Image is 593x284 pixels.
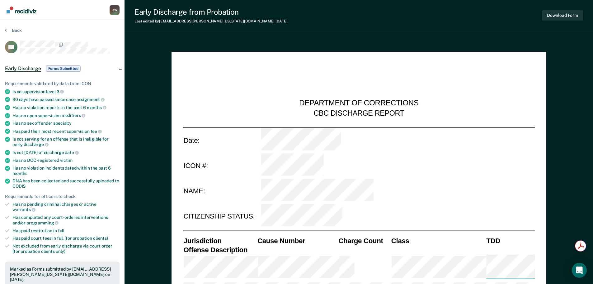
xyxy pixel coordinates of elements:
[10,267,115,282] div: Marked as Forms submitted by [EMAIL_ADDRESS][PERSON_NAME][US_STATE][DOMAIN_NAME] on [DATE].
[183,153,260,178] td: ICON #:
[110,5,120,15] div: R W
[65,150,78,155] span: date
[12,113,120,118] div: Has no open supervision
[390,236,485,245] th: Class
[12,121,120,126] div: Has no sex offender
[12,243,120,254] div: Not excluded from early discharge via court order (for probation clients
[12,105,120,110] div: Has no violation reports in the past 6
[62,113,86,118] span: modifiers
[338,236,391,245] th: Charge Count
[183,127,260,153] td: Date:
[12,166,120,176] div: Has no violation incidents dated within the past 6
[5,194,120,199] div: Requirements for officers to check
[183,236,257,245] th: Jurisdiction
[12,128,120,134] div: Has paid their most recent supervision
[134,7,287,17] div: Early Discharge from Probation
[12,236,120,241] div: Has paid court fees in full (for probation
[313,108,404,118] div: CBC DISCHARGE REPORT
[87,105,106,110] span: months
[5,27,22,33] button: Back
[5,65,41,72] span: Early Discharge
[91,129,102,134] span: fee
[7,7,36,13] img: Recidiviz
[58,228,64,233] span: full
[12,150,120,155] div: Is not [DATE] of discharge
[12,207,35,212] span: warrants
[134,19,287,23] div: Last edited by [EMAIL_ADDRESS][PERSON_NAME][US_STATE][DOMAIN_NAME]
[12,228,120,233] div: Has paid restitution in
[5,81,120,86] div: Requirements validated by data from ICON
[542,10,583,21] button: Download Form
[60,158,73,163] span: victim
[572,263,587,278] div: Open Intercom Messenger
[183,245,257,254] th: Offense Description
[486,236,535,245] th: TDD
[12,89,120,94] div: Is on supervision level
[183,178,260,204] td: NAME:
[12,137,120,147] div: Is not serving for an offense that is ineligible for early
[12,202,120,212] div: Has no pending criminal charges or active
[53,121,72,126] span: specialty
[57,89,64,94] span: 3
[12,97,120,102] div: 90 days have passed since case
[12,215,120,225] div: Has completed any court-ordered interventions and/or
[110,5,120,15] button: Profile dropdown button
[183,204,260,229] td: CITIZENSHIP STATUS:
[26,220,59,225] span: programming
[77,97,105,102] span: assignment
[24,142,49,147] span: discharge
[12,184,26,189] span: CODIS
[93,236,108,241] span: clients)
[299,99,419,108] div: DEPARTMENT OF CORRECTIONS
[12,158,120,163] div: Has no DOC-registered
[256,236,337,245] th: Cause Number
[12,178,120,189] div: DNA has been collected and successfully uploaded to
[46,65,81,72] span: Forms Submitted
[12,171,27,176] span: months
[275,19,287,23] span: [DATE]
[56,249,65,254] span: only)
